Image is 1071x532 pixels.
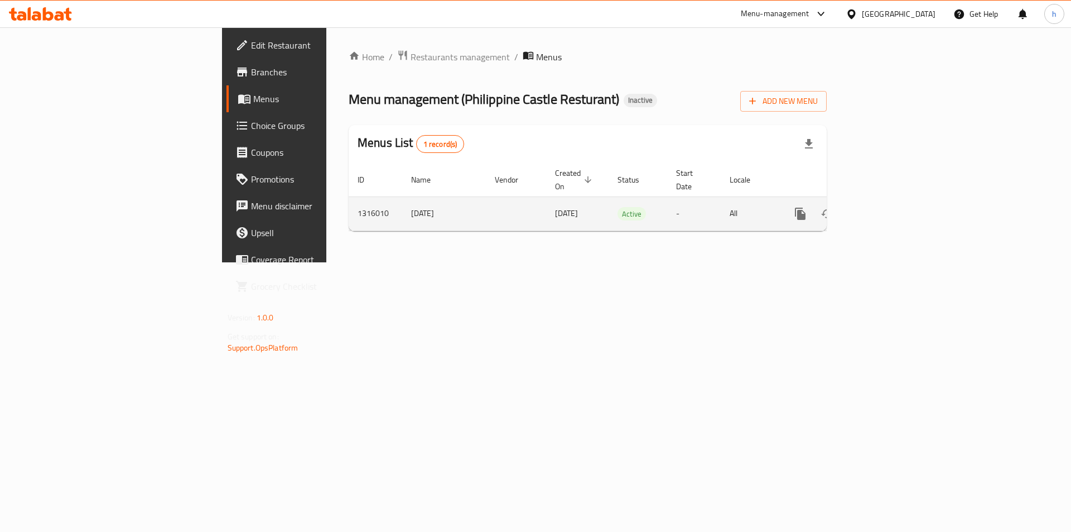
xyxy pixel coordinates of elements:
[251,253,392,266] span: Coverage Report
[411,173,445,186] span: Name
[349,87,619,112] span: Menu management ( Philippine Castle Resturant )
[226,85,401,112] a: Menus
[251,119,392,132] span: Choice Groups
[411,50,510,64] span: Restaurants management
[624,94,657,107] div: Inactive
[814,200,841,227] button: Change Status
[257,310,274,325] span: 1.0.0
[397,50,510,64] a: Restaurants management
[555,206,578,221] span: [DATE]
[555,166,595,193] span: Created On
[251,226,392,239] span: Upsell
[226,139,401,166] a: Coupons
[226,193,401,219] a: Menu disclaimer
[617,173,654,186] span: Status
[226,273,401,300] a: Grocery Checklist
[228,341,298,355] a: Support.OpsPlatform
[740,91,827,112] button: Add New Menu
[514,50,518,64] li: /
[226,112,401,139] a: Choice Groups
[617,208,646,221] span: Active
[741,7,809,21] div: Menu-management
[226,59,401,85] a: Branches
[226,246,401,273] a: Coverage Report
[417,139,464,150] span: 1 record(s)
[676,166,707,193] span: Start Date
[787,200,814,227] button: more
[402,196,486,231] td: [DATE]
[536,50,562,64] span: Menus
[667,196,721,231] td: -
[226,219,401,246] a: Upsell
[1052,8,1056,20] span: h
[251,65,392,79] span: Branches
[862,8,935,20] div: [GEOGRAPHIC_DATA]
[495,173,533,186] span: Vendor
[226,166,401,193] a: Promotions
[228,310,255,325] span: Version:
[251,146,392,159] span: Coupons
[778,163,903,197] th: Actions
[358,173,379,186] span: ID
[251,172,392,186] span: Promotions
[349,50,827,64] nav: breadcrumb
[730,173,765,186] span: Locale
[349,163,903,231] table: enhanced table
[721,196,778,231] td: All
[251,280,392,293] span: Grocery Checklist
[251,39,392,52] span: Edit Restaurant
[624,95,657,105] span: Inactive
[228,329,279,344] span: Get support on:
[358,135,464,153] h2: Menus List
[253,92,392,106] span: Menus
[251,199,392,213] span: Menu disclaimer
[795,131,822,157] div: Export file
[749,94,818,108] span: Add New Menu
[226,32,401,59] a: Edit Restaurant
